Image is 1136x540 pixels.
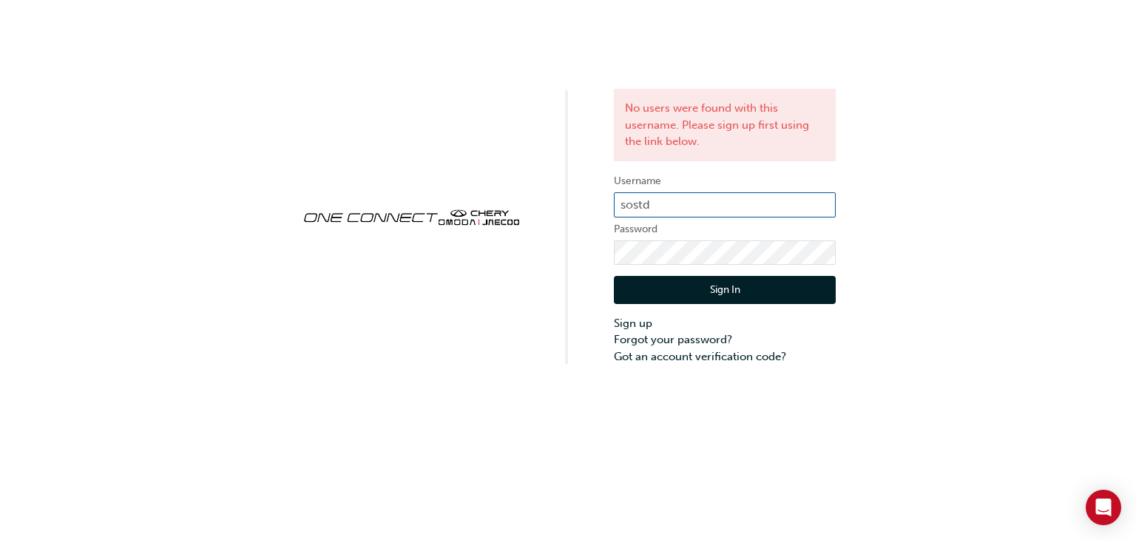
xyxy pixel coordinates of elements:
a: Forgot your password? [614,331,836,348]
div: Open Intercom Messenger [1086,490,1121,525]
a: Got an account verification code? [614,348,836,365]
label: Username [614,172,836,190]
button: Sign In [614,276,836,304]
a: Sign up [614,315,836,332]
input: Username [614,192,836,217]
img: oneconnect [300,197,522,235]
div: No users were found with this username. Please sign up first using the link below. [614,89,836,161]
label: Password [614,220,836,238]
